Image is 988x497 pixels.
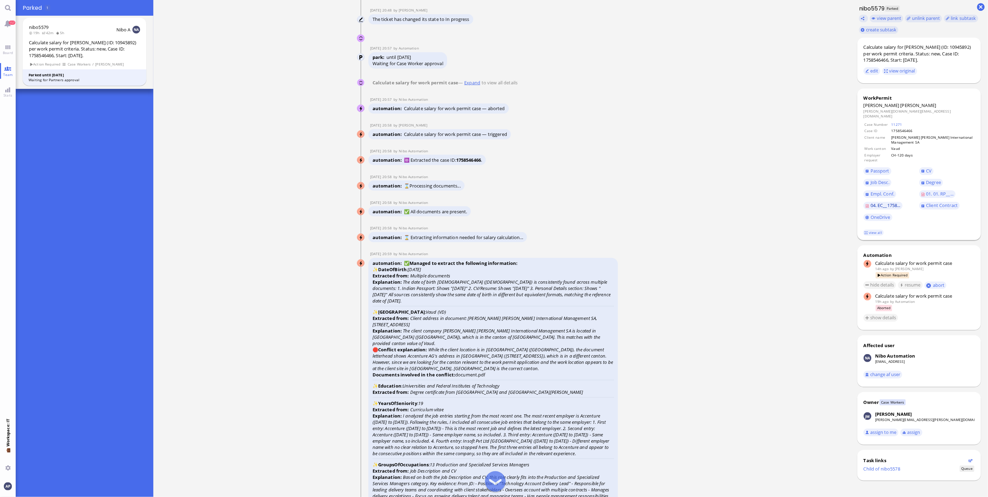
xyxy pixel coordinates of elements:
button: hide details [864,281,896,289]
button: show details [864,314,898,322]
span: Case Workers [67,61,91,67]
div: Calculate salary for [PERSON_NAME] (ID: 10945892) per work permit criteria. Status: new, Case ID:... [864,44,975,63]
span: automation@nibo.ai [399,251,428,256]
span: [DATE] 20:59 [370,251,393,256]
span: [DATE] 20:57 [370,46,393,51]
strong: [GEOGRAPHIC_DATA] [378,309,425,315]
span: automation [373,131,404,137]
strong: Explanation: [373,474,402,480]
span: janet.mathews@bluelakelegal.com [399,123,427,128]
td: [PERSON_NAME] [PERSON_NAME] International Management SA [891,135,974,145]
span: [DATE] 20:57 [370,97,393,102]
a: Degree [919,179,943,186]
span: 42m [42,30,56,35]
i: Job Description and CV [410,468,457,474]
span: 14h ago [875,266,889,271]
div: Calculate salary for work permit case [875,260,975,266]
i: 19 [418,400,423,406]
a: 01. 01. RP__... [919,190,956,198]
span: Job Desc. [871,179,889,185]
span: automation [373,208,404,215]
img: Nibo Automation [357,182,365,190]
h1: nibo5579 [857,5,885,13]
span: / [92,61,94,67]
strong: Explanation: [373,413,402,419]
span: The ticket has changed its state to In progress [373,16,469,22]
span: [DATE] [397,54,411,60]
span: until [386,54,396,60]
p: The requested salary calculation has been uploaded to PPT. [6,20,253,27]
img: Janet Mathews [357,16,365,24]
span: [DATE] 20:58 [370,148,393,153]
body: Rich Text Area. Press ALT-0 for help. [6,7,253,61]
div: Waiting for Case Worker approval [373,60,443,67]
div: Parked until [DATE] [29,72,140,78]
span: by [393,97,399,102]
span: ✅ All documents are present. [404,208,467,215]
span: Nibo A [116,26,131,33]
span: Empl. Conf. [871,191,894,197]
i: Vaud (VD) [426,309,446,315]
span: automation [373,183,404,189]
span: by [393,225,399,230]
strong: Explanation: [373,279,402,285]
span: Client Contract [926,202,958,208]
span: automation [373,234,404,240]
button: assign to me [864,429,899,436]
button: view original [882,67,917,75]
i: Curriculum vitae [410,406,444,413]
a: Expand [463,79,482,86]
p: Regards, [PERSON_NAME] [6,45,253,61]
img: Nibo Automation [357,208,365,216]
span: automation [373,157,404,163]
img: NA [132,26,140,33]
span: janet.mathews@bluelakelegal.com [895,266,924,271]
span: by [890,299,894,304]
a: [EMAIL_ADDRESS] [875,359,905,364]
img: Nibo Automation [357,156,365,164]
span: nibo5579 [29,24,48,30]
i: While the client location is in [GEOGRAPHIC_DATA] ([GEOGRAPHIC_DATA]), the document letterhead sh... [373,346,613,372]
span: ⌛ Extracting information needed for salary calculation... [404,234,523,240]
strong: YearsOfSeniority [378,400,417,406]
span: link subtask [951,15,976,21]
strong: 1758546466 [456,157,481,163]
strong: Documents involved in the conflict: [373,372,455,378]
span: Case Workers [880,399,906,405]
div: Calculate salary for [PERSON_NAME] (ID: 10945892) per work permit criteria. Status: new, Case ID:... [29,39,140,59]
span: ⌛Processing documents... [404,183,461,189]
button: resume [898,281,923,289]
div: Nibo Automation [875,353,916,359]
span: [DATE] 20:58 [370,200,393,205]
span: by [393,46,399,51]
span: [PERSON_NAME] [901,102,936,108]
span: by [393,123,399,128]
span: Parked [885,6,900,12]
td: Vaud [891,146,974,151]
button: unlink parent [905,15,942,22]
span: 19h ago [875,299,889,304]
img: Nibo Automation [357,105,365,113]
strong: Education [378,383,401,389]
i: [DATE] [408,266,421,273]
span: 5h [56,30,67,35]
strong: Calculate salary for work permit case [373,79,459,86]
img: Nibo Automation [864,354,871,362]
a: view all [863,230,883,236]
td: CH-120 days [891,152,974,163]
span: automation@bluelakelegal.com [399,46,419,51]
button: create subtask [859,26,898,34]
span: Parked [23,4,44,12]
img: Nibo Automation [357,260,365,267]
span: [DATE] 20:58 [370,123,393,128]
div: — to view all details [368,78,521,88]
span: [DATE] 20:58 [370,225,393,230]
td: Case ID [864,128,890,133]
i: 13 Production and Specialized Services Managers [430,461,529,468]
span: park [373,54,386,60]
p: Dear [PERSON_NAME], [6,7,253,15]
strong: Conflict explanation: [378,346,427,353]
span: 🆔 Extracted the case ID: . [404,157,482,163]
button: edit [864,67,881,75]
td: Work canton [864,146,890,151]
